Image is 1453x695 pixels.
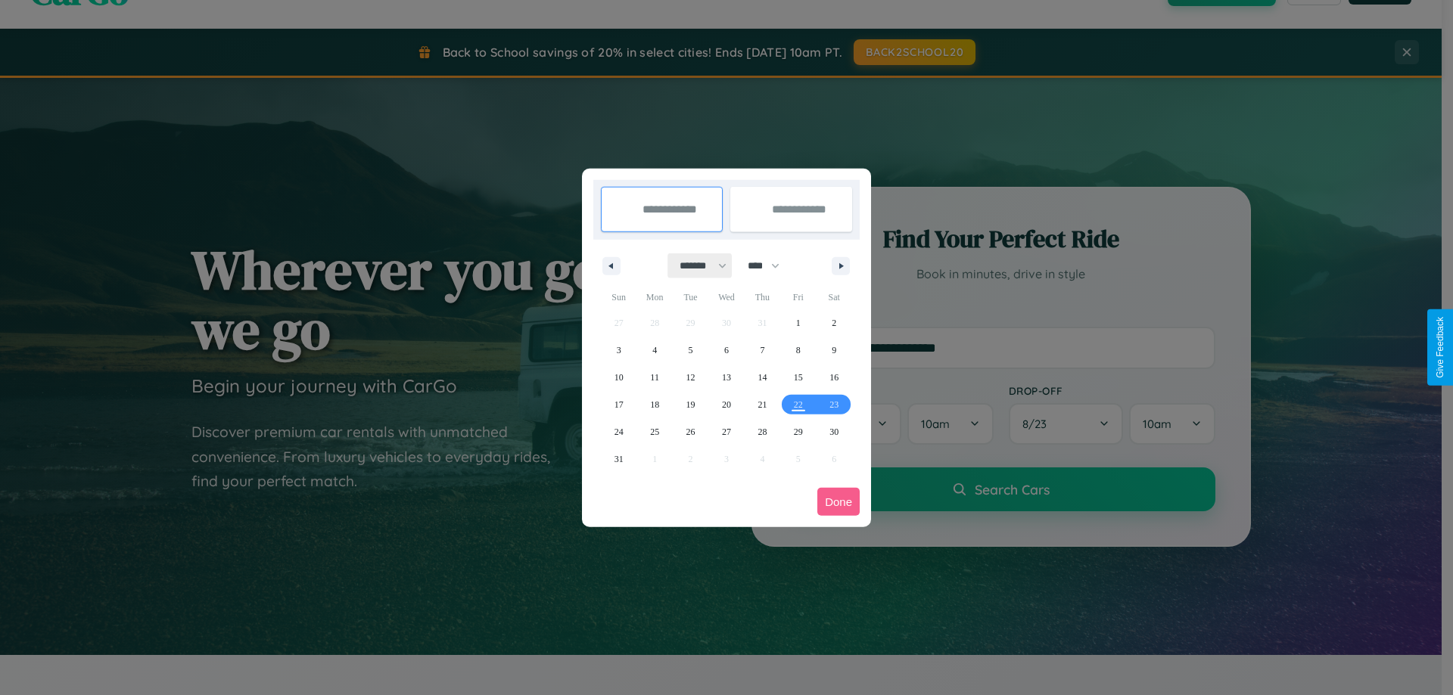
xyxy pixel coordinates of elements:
[636,364,672,391] button: 11
[708,337,744,364] button: 6
[758,418,767,445] span: 28
[817,418,852,445] button: 30
[796,309,801,337] span: 1
[708,285,744,309] span: Wed
[722,418,731,445] span: 27
[708,364,744,391] button: 13
[708,391,744,418] button: 20
[614,445,624,473] span: 31
[617,337,621,364] span: 3
[817,488,860,516] button: Done
[673,364,708,391] button: 12
[614,391,624,418] span: 17
[614,418,624,445] span: 24
[817,364,852,391] button: 16
[601,391,636,418] button: 17
[601,285,636,309] span: Sun
[722,364,731,391] span: 13
[780,337,816,364] button: 8
[832,309,836,337] span: 2
[780,364,816,391] button: 15
[708,418,744,445] button: 27
[829,364,839,391] span: 16
[636,391,672,418] button: 18
[614,364,624,391] span: 10
[745,364,780,391] button: 14
[673,337,708,364] button: 5
[780,309,816,337] button: 1
[796,337,801,364] span: 8
[817,391,852,418] button: 23
[780,391,816,418] button: 22
[601,445,636,473] button: 31
[760,337,764,364] span: 7
[650,418,659,445] span: 25
[601,418,636,445] button: 24
[1435,317,1445,378] div: Give Feedback
[780,418,816,445] button: 29
[794,391,803,418] span: 22
[817,337,852,364] button: 9
[601,364,636,391] button: 10
[794,364,803,391] span: 15
[817,309,852,337] button: 2
[829,391,839,418] span: 23
[724,337,729,364] span: 6
[745,285,780,309] span: Thu
[758,364,767,391] span: 14
[673,418,708,445] button: 26
[650,364,659,391] span: 11
[652,337,657,364] span: 4
[780,285,816,309] span: Fri
[636,418,672,445] button: 25
[722,391,731,418] span: 20
[758,391,767,418] span: 21
[650,391,659,418] span: 18
[636,285,672,309] span: Mon
[829,418,839,445] span: 30
[673,285,708,309] span: Tue
[832,337,836,364] span: 9
[686,418,695,445] span: 26
[817,285,852,309] span: Sat
[601,337,636,364] button: 3
[673,391,708,418] button: 19
[745,391,780,418] button: 21
[686,391,695,418] span: 19
[689,337,693,364] span: 5
[745,337,780,364] button: 7
[745,418,780,445] button: 28
[794,418,803,445] span: 29
[636,337,672,364] button: 4
[686,364,695,391] span: 12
